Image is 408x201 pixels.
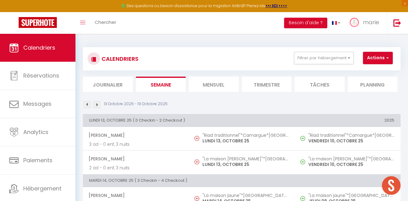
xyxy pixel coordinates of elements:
div: Ouvrir le chat [382,176,401,195]
li: Journalier [83,77,133,92]
h5: "La maison jaune"*[GEOGRAPHIC_DATA]*terrasse [202,193,288,198]
p: 3 ad - 0 enf, 3 nuits [89,141,183,148]
span: Calendriers [23,44,55,51]
p: VENDREDI 10, OCTOBRE 25 [308,138,394,144]
p: 13 Octobre 2025 - 19 Octobre 2025 [104,101,168,107]
button: Filtrer par hébergement [294,52,354,64]
img: ... [350,18,359,27]
th: LUNDI 13, OCTOBRE 25 ( 0 Checkin - 2 Checkout ) [83,114,295,127]
a: Chercher [90,12,121,34]
li: Trimestre [242,77,292,92]
span: Réservations [23,72,59,79]
img: logout [393,19,401,27]
h5: "Riad traditionnel"*Camargue*[GEOGRAPHIC_DATA] [308,133,394,138]
li: Planning [348,77,398,92]
p: 2 ad - 0 enf, 3 nuits [89,165,183,171]
img: NO IMAGE [194,159,199,164]
h3: CALENDRIERS [100,52,138,66]
li: Mensuel [189,77,239,92]
span: Hébergement [23,185,61,192]
a: >>> ICI <<<< [265,3,287,8]
span: Chercher [95,19,116,25]
button: Besoin d'aide ? [284,18,327,28]
img: NO IMAGE [300,136,305,141]
li: Semaine [136,77,186,92]
h5: "La maison [PERSON_NAME]"*[GEOGRAPHIC_DATA]*[GEOGRAPHIC_DATA] [202,156,288,161]
span: Messages [23,100,52,108]
th: MARDI 14, OCTOBRE 25 ( 3 Checkin - 4 Checkout ) [83,174,295,187]
p: LUNDI 13, OCTOBRE 25 [202,138,288,144]
h5: "La maison jaune"*[GEOGRAPHIC_DATA]*terrasse [308,193,394,198]
span: [PERSON_NAME] [88,129,183,141]
p: LUNDI 13, OCTOBRE 25 [202,161,288,168]
h5: "Riad traditionnel"*Camargue*[GEOGRAPHIC_DATA] [202,133,288,138]
th: 2025 [295,174,401,187]
img: NO IMAGE [300,196,305,201]
li: Tâches [295,77,345,92]
img: NO IMAGE [194,196,199,201]
img: NO IMAGE [194,136,199,141]
span: Paiements [23,156,52,164]
img: Super Booking [19,17,57,28]
button: Actions [363,52,393,64]
a: ... marie [345,12,387,34]
h5: "La maison [PERSON_NAME]"*[GEOGRAPHIC_DATA]*[GEOGRAPHIC_DATA] [308,156,394,161]
span: Analytics [23,128,48,136]
span: [PERSON_NAME] [88,153,183,165]
span: marie [363,18,379,26]
p: VENDREDI 10, OCTOBRE 25 [308,161,394,168]
img: NO IMAGE [300,159,305,164]
th: 2025 [295,114,401,127]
